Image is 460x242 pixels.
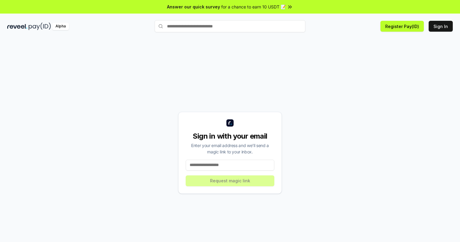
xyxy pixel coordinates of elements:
img: pay_id [29,23,51,30]
button: Register Pay(ID) [380,21,424,32]
span: for a chance to earn 10 USDT 📝 [221,4,286,10]
div: Sign in with your email [186,131,274,141]
img: logo_small [226,119,234,127]
div: Alpha [52,23,69,30]
span: Answer our quick survey [167,4,220,10]
button: Sign In [429,21,453,32]
div: Enter your email address and we’ll send a magic link to your inbox. [186,142,274,155]
img: reveel_dark [7,23,27,30]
